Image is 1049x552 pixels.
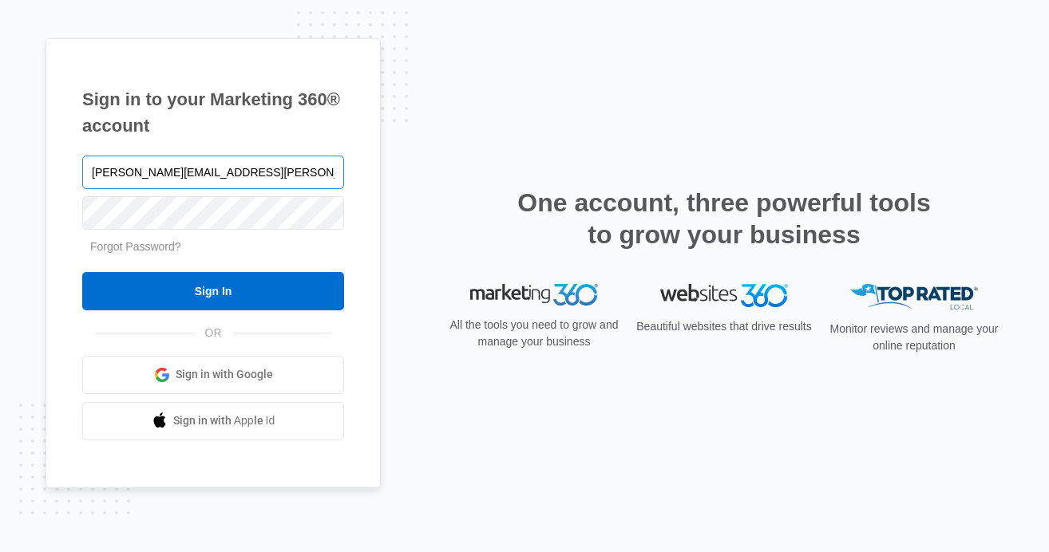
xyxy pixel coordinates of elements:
[82,356,344,394] a: Sign in with Google
[850,284,978,310] img: Top Rated Local
[176,366,273,383] span: Sign in with Google
[82,272,344,310] input: Sign In
[194,325,233,341] span: OR
[173,412,275,429] span: Sign in with Apple Id
[825,321,1003,354] p: Monitor reviews and manage your online reputation
[635,318,813,335] p: Beautiful websites that drive results
[90,240,181,253] a: Forgot Password?
[445,317,623,350] p: All the tools you need to grow and manage your business
[513,187,936,250] h2: One account, three powerful tools to grow your business
[82,402,344,440] a: Sign in with Apple Id
[82,156,344,189] input: Email
[660,284,788,307] img: Websites 360
[82,86,344,139] h1: Sign in to your Marketing 360® account
[470,284,598,306] img: Marketing 360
